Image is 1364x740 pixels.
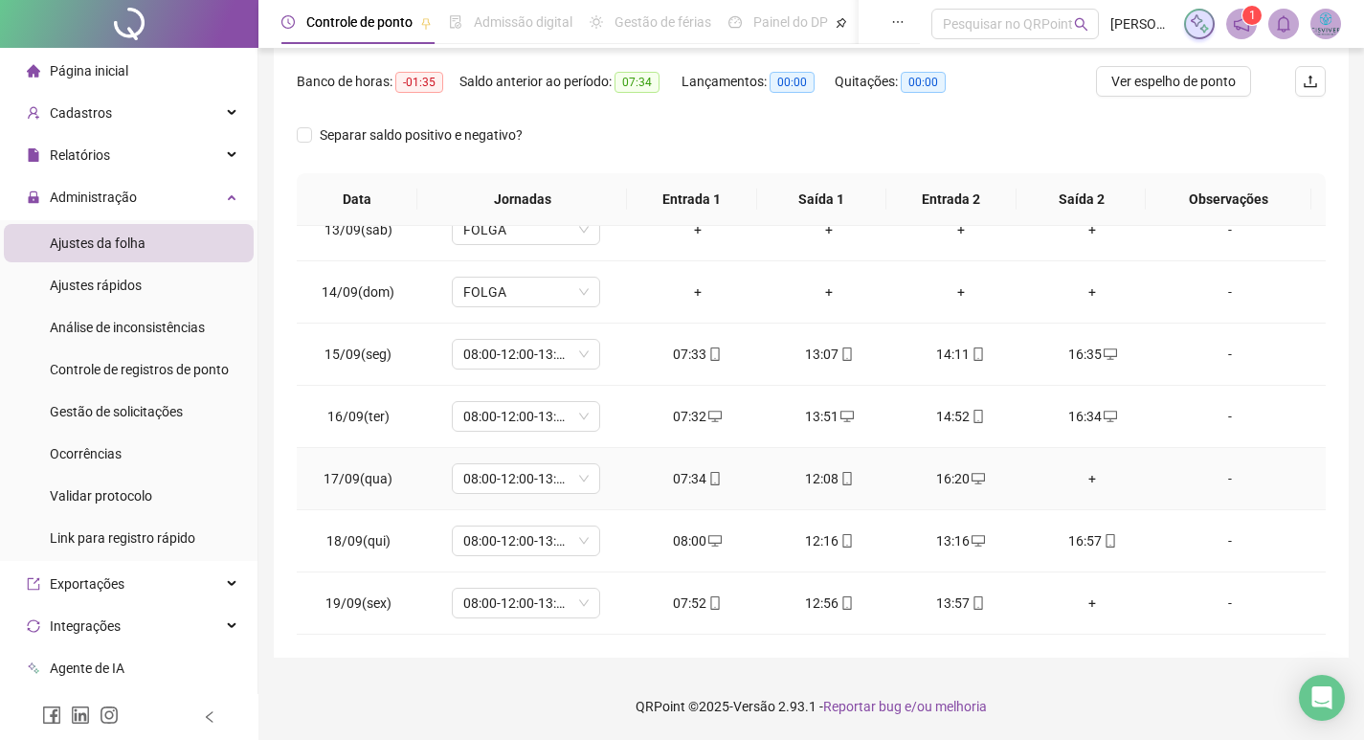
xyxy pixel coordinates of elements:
span: 08:00-12:00-13:00-17:00 [463,402,589,431]
div: Saldo anterior ao período: [459,71,682,93]
div: - [1174,406,1286,427]
span: desktop [706,410,722,423]
sup: 1 [1242,6,1262,25]
img: 46554 [1311,10,1340,38]
span: [PERSON_NAME] [1110,13,1173,34]
span: Gestão de férias [615,14,711,30]
div: - [1174,593,1286,614]
div: 07:32 [647,406,749,427]
span: 14/09(dom) [322,284,394,300]
div: - [1174,219,1286,240]
span: mobile [970,596,985,610]
div: 14:11 [910,344,1012,365]
div: 12:08 [778,468,880,489]
div: + [1042,219,1144,240]
div: + [647,281,749,303]
span: left [203,710,216,724]
span: mobile [1102,534,1117,548]
span: 08:00-12:00-13:00-17:00 [463,527,589,555]
span: 07:34 [615,72,660,93]
div: 12:16 [778,530,880,551]
span: FOLGA [463,215,589,244]
span: facebook [42,706,61,725]
span: clock-circle [281,15,295,29]
span: desktop [1102,348,1117,361]
span: 19/09(sex) [325,595,391,611]
span: file-done [449,15,462,29]
span: mobile [970,348,985,361]
span: 16/09(ter) [327,409,390,424]
span: desktop [706,534,722,548]
footer: QRPoint © 2025 - 2.93.1 - [258,673,1364,740]
img: sparkle-icon.fc2bf0ac1784a2077858766a79e2daf3.svg [1189,13,1210,34]
span: pushpin [836,17,847,29]
span: -01:35 [395,72,443,93]
span: Validar protocolo [50,488,152,504]
span: Separar saldo positivo e negativo? [312,124,530,146]
span: Cadastros [50,105,112,121]
span: file [27,148,40,162]
span: user-add [27,106,40,120]
div: 16:35 [1042,344,1144,365]
div: 16:34 [1042,406,1144,427]
div: 16:57 [1042,530,1144,551]
span: notification [1233,15,1250,33]
div: + [910,219,1012,240]
div: - [1174,344,1286,365]
span: sync [27,619,40,633]
span: 08:00-12:00-13:00-17:00 [463,340,589,369]
div: + [910,281,1012,303]
div: + [778,219,880,240]
span: mobile [839,596,854,610]
div: + [1042,468,1144,489]
th: Entrada 2 [886,173,1017,226]
span: 15/09(seg) [324,347,391,362]
span: 08:00-12:00-13:00-17:00 [463,464,589,493]
span: pushpin [420,17,432,29]
th: Saída 2 [1017,173,1147,226]
span: Gestão de solicitações [50,404,183,419]
div: 07:34 [647,468,749,489]
span: instagram [100,706,119,725]
div: Lançamentos: [682,71,835,93]
span: mobile [970,410,985,423]
div: + [778,281,880,303]
div: - [1174,530,1286,551]
span: Controle de ponto [306,14,413,30]
span: Análise de inconsistências [50,320,205,335]
div: 07:52 [647,593,749,614]
span: Controle de registros de ponto [50,362,229,377]
span: 08:00-12:00-13:00-17:00 [463,589,589,617]
span: Exportações [50,576,124,592]
span: 13/09(sáb) [324,222,392,237]
div: Open Intercom Messenger [1299,675,1345,721]
span: mobile [706,348,722,361]
th: Data [297,173,417,226]
span: Integrações [50,618,121,634]
span: lock [27,191,40,204]
th: Entrada 1 [627,173,757,226]
span: 17/09(qua) [324,471,392,486]
span: Ver espelho de ponto [1111,71,1236,92]
span: Admissão digital [474,14,572,30]
span: mobile [706,596,722,610]
span: mobile [839,348,854,361]
span: Observações [1161,189,1295,210]
span: linkedin [71,706,90,725]
div: 12:56 [778,593,880,614]
span: Ajustes da folha [50,235,145,251]
span: Relatórios [50,147,110,163]
span: desktop [970,534,985,548]
span: Administração [50,190,137,205]
div: 08:00 [647,530,749,551]
span: Ajustes rápidos [50,278,142,293]
span: Página inicial [50,63,128,78]
span: Versão [733,699,775,714]
span: desktop [1102,410,1117,423]
span: search [1074,17,1088,32]
th: Observações [1146,173,1310,226]
span: Reportar bug e/ou melhoria [823,699,987,714]
span: desktop [839,410,854,423]
button: Ver espelho de ponto [1096,66,1251,97]
div: 13:16 [910,530,1012,551]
